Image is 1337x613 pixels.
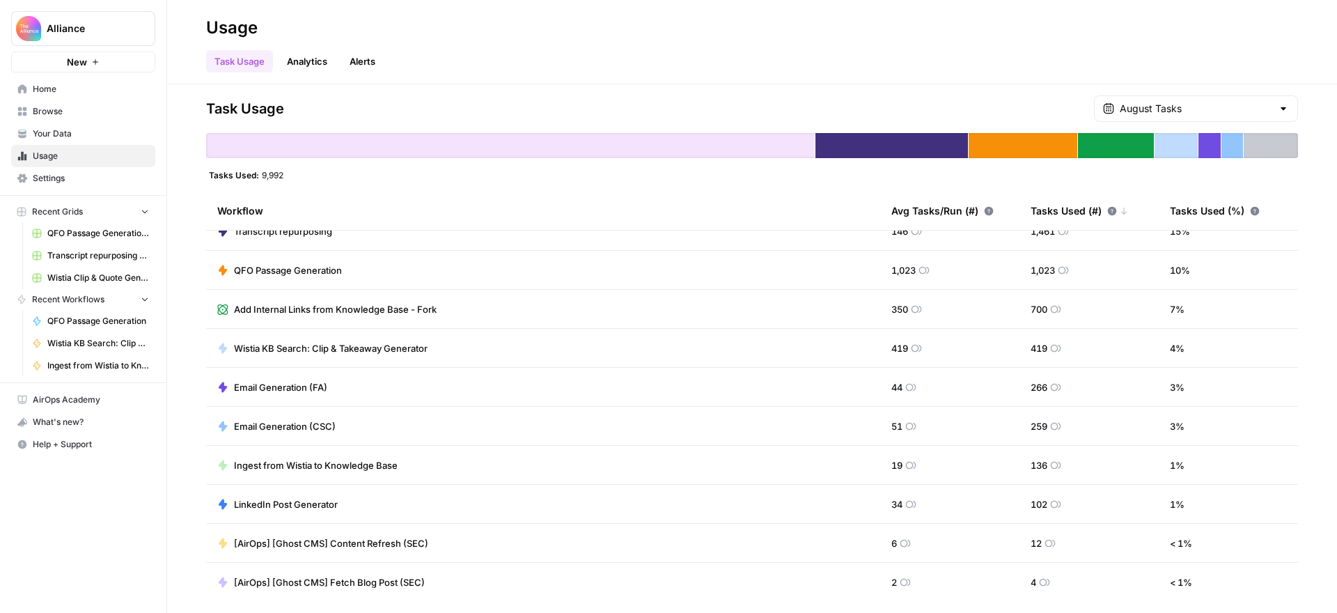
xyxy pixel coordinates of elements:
[206,17,258,39] div: Usage
[1031,497,1047,511] span: 102
[234,224,332,238] span: Transcript repurposing
[217,419,336,433] a: Email Generation (CSC)
[11,433,155,456] button: Help + Support
[32,205,83,218] span: Recent Grids
[1031,575,1036,589] span: 4
[1031,341,1047,355] span: 419
[1170,536,1192,550] span: < 1 %
[1031,380,1047,394] span: 266
[33,105,149,118] span: Browse
[1170,575,1192,589] span: < 1 %
[1170,224,1190,238] span: 15 %
[217,263,342,277] a: QFO Passage Generation
[891,497,902,511] span: 34
[234,458,398,472] span: Ingest from Wistia to Knowledge Base
[891,380,902,394] span: 44
[217,224,332,238] a: Transcript repurposing
[234,263,342,277] span: QFO Passage Generation
[1120,102,1272,116] input: August Tasks
[11,78,155,100] a: Home
[1031,536,1042,550] span: 12
[1031,192,1128,230] div: Tasks Used (#)
[26,245,155,267] a: Transcript repurposing Grid
[11,389,155,411] a: AirOps Academy
[33,127,149,140] span: Your Data
[16,16,41,41] img: Alliance Logo
[11,123,155,145] a: Your Data
[234,341,428,355] span: Wistia KB Search: Clip & Takeaway Generator
[47,359,149,372] span: Ingest from Wistia to Knowledge Base
[891,224,908,238] span: 146
[206,99,284,118] span: Task Usage
[279,50,336,72] a: Analytics
[891,302,908,316] span: 350
[47,272,149,284] span: Wistia Clip & Quote Generator
[1170,380,1184,394] span: 3 %
[206,50,273,72] a: Task Usage
[33,83,149,95] span: Home
[1170,192,1260,230] div: Tasks Used (%)
[891,419,902,433] span: 51
[11,411,155,433] button: What's new?
[234,497,338,511] span: LinkedIn Post Generator
[26,267,155,289] a: Wistia Clip & Quote Generator
[11,167,155,189] a: Settings
[234,380,327,394] span: Email Generation (FA)
[234,575,425,589] span: [AirOps] [Ghost CMS] Fetch Blog Post (SEC)
[234,302,437,316] span: Add Internal Links from Knowledge Base - Fork
[33,150,149,162] span: Usage
[891,575,897,589] span: 2
[217,536,428,550] a: [AirOps] [Ghost CMS] Content Refresh (SEC)
[891,536,897,550] span: 6
[1031,302,1047,316] span: 700
[11,11,155,46] button: Workspace: Alliance
[26,310,155,332] a: QFO Passage Generation
[234,536,428,550] span: [AirOps] [Ghost CMS] Content Refresh (SEC)
[341,50,384,72] a: Alerts
[47,22,131,36] span: Alliance
[11,201,155,222] button: Recent Grids
[217,192,869,230] div: Workflow
[33,394,149,406] span: AirOps Academy
[47,315,149,327] span: QFO Passage Generation
[33,172,149,185] span: Settings
[47,227,149,240] span: QFO Passage Generation Grid (CSC)
[217,341,428,355] a: Wistia KB Search: Clip & Takeaway Generator
[891,192,994,230] div: Avg Tasks/Run (#)
[891,341,908,355] span: 419
[1170,341,1184,355] span: 4 %
[1031,263,1055,277] span: 1,023
[1170,419,1184,433] span: 3 %
[26,355,155,377] a: Ingest from Wistia to Knowledge Base
[217,458,398,472] a: Ingest from Wistia to Knowledge Base
[1170,458,1184,472] span: 1 %
[209,169,259,180] span: Tasks Used:
[891,263,916,277] span: 1,023
[11,145,155,167] a: Usage
[217,380,327,394] a: Email Generation (FA)
[12,412,155,433] div: What's new?
[11,52,155,72] button: New
[1170,497,1184,511] span: 1 %
[217,497,338,511] a: LinkedIn Post Generator
[1031,224,1055,238] span: 1,461
[67,55,87,69] span: New
[1031,458,1047,472] span: 136
[11,100,155,123] a: Browse
[32,293,104,306] span: Recent Workflows
[47,249,149,262] span: Transcript repurposing Grid
[1170,302,1184,316] span: 7 %
[217,575,425,589] a: [AirOps] [Ghost CMS] Fetch Blog Post (SEC)
[262,169,283,180] span: 9,992
[1031,419,1047,433] span: 259
[47,337,149,350] span: Wistia KB Search: Clip & Takeaway Generator
[234,419,336,433] span: Email Generation (CSC)
[26,222,155,245] a: QFO Passage Generation Grid (CSC)
[891,458,902,472] span: 19
[11,289,155,310] button: Recent Workflows
[33,438,149,451] span: Help + Support
[1170,263,1190,277] span: 10 %
[217,302,437,316] a: Add Internal Links from Knowledge Base - Fork
[26,332,155,355] a: Wistia KB Search: Clip & Takeaway Generator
